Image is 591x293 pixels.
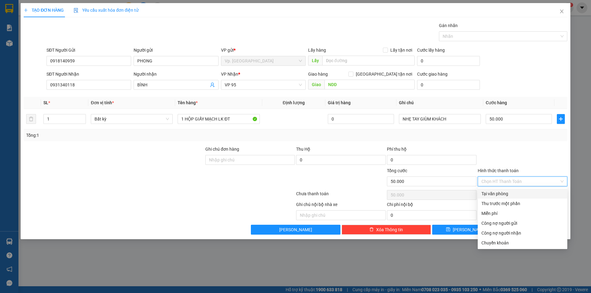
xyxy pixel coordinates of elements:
input: Dọc đường [324,80,415,89]
div: Tổng: 1 [26,132,228,139]
span: Đơn vị tính [91,100,114,105]
div: Cước gửi hàng sẽ được ghi vào công nợ của người nhận [478,228,567,238]
label: Hình thức thanh toán [478,168,519,173]
span: Cước hàng [486,100,507,105]
label: Cước lấy hàng [417,48,445,53]
span: [PERSON_NAME] [453,226,486,233]
input: Cước lấy hàng [417,56,480,66]
span: Thu Hộ [296,147,310,152]
span: Tên hàng [178,100,198,105]
input: 0 [328,114,394,124]
span: plus [24,8,28,12]
span: Giao hàng [308,72,328,77]
span: [GEOGRAPHIC_DATA] tận nơi [353,71,415,77]
div: Chi phí nội bộ [387,201,476,210]
div: Công nợ người nhận [481,230,564,236]
label: Gán nhãn [439,23,458,28]
input: Dọc đường [322,56,415,65]
span: plus [557,117,565,121]
span: Xóa Thông tin [376,226,403,233]
span: Lấy tận nơi [388,47,415,53]
div: Ghi chú nội bộ nhà xe [296,201,386,210]
div: Người nhận [134,71,218,77]
span: VP Nhận [221,72,238,77]
img: icon [74,8,78,13]
div: Người gửi [134,47,218,53]
span: TẠO ĐƠN HÀNG [24,8,64,13]
button: save[PERSON_NAME] [432,225,499,235]
div: SĐT Người Nhận [46,71,131,77]
input: Cước giao hàng [417,80,480,90]
div: Phí thu hộ [387,146,476,155]
button: deleteXóa Thông tin [342,225,431,235]
div: Chuyển khoản [481,240,564,246]
div: Thu trước một phần [481,200,564,207]
label: Ghi chú đơn hàng [205,147,239,152]
span: [PERSON_NAME] [279,226,312,233]
div: Miễn phí [481,210,564,217]
input: VD: Bàn, Ghế [178,114,259,124]
span: Vp. Phan Rang [225,56,302,65]
div: Tại văn phòng [481,190,564,197]
div: Cước gửi hàng sẽ được ghi vào công nợ của người gửi [478,218,567,228]
div: SĐT Người Gửi [46,47,131,53]
span: Giao [308,80,324,89]
span: Bất kỳ [94,114,169,124]
span: Tổng cước [387,168,407,173]
div: Công nợ người gửi [481,220,564,227]
span: Giá trị hàng [328,100,351,105]
span: Yêu cầu xuất hóa đơn điện tử [74,8,139,13]
span: Lấy [308,56,322,65]
span: user-add [210,82,215,87]
span: save [446,227,450,232]
th: Ghi chú [396,97,483,109]
div: Chưa thanh toán [295,190,386,201]
input: Nhập ghi chú [296,210,386,220]
span: VP 95 [225,80,302,89]
span: delete [369,227,374,232]
span: close [559,9,564,14]
button: [PERSON_NAME] [251,225,340,235]
label: Cước giao hàng [417,72,448,77]
span: Lấy hàng [308,48,326,53]
span: SL [43,100,48,105]
button: delete [26,114,36,124]
span: Định lượng [283,100,305,105]
button: plus [557,114,565,124]
button: Close [553,3,570,20]
input: Ghi Chú [399,114,481,124]
div: VP gửi [221,47,306,53]
input: Ghi chú đơn hàng [205,155,295,165]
